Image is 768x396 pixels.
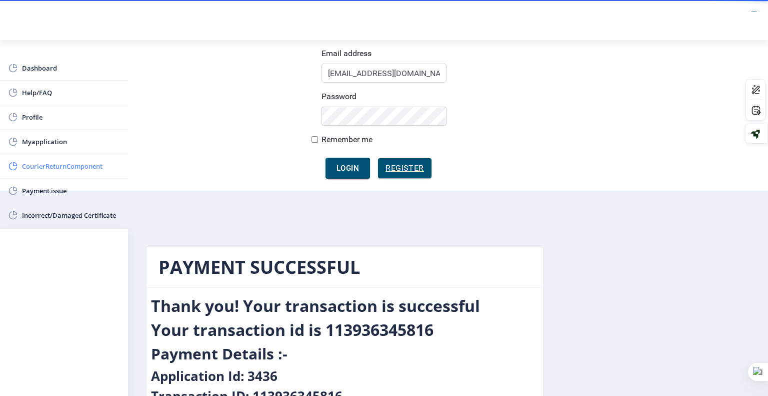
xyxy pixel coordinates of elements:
[385,162,424,174] span: Register
[151,320,433,340] h2: Your transaction id is 113936345816
[321,134,372,146] label: Remember me
[151,368,277,384] h4: Application Id: 3436
[321,91,356,103] label: Password
[151,344,287,364] h3: Payment Details :-
[325,158,370,179] button: Login
[336,162,359,175] span: Login
[321,48,371,60] label: Email address
[158,255,531,279] h1: PAYMENT SUCCESSFUL
[378,158,431,178] a: Register
[151,296,480,316] h2: Thank you! Your transaction is successful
